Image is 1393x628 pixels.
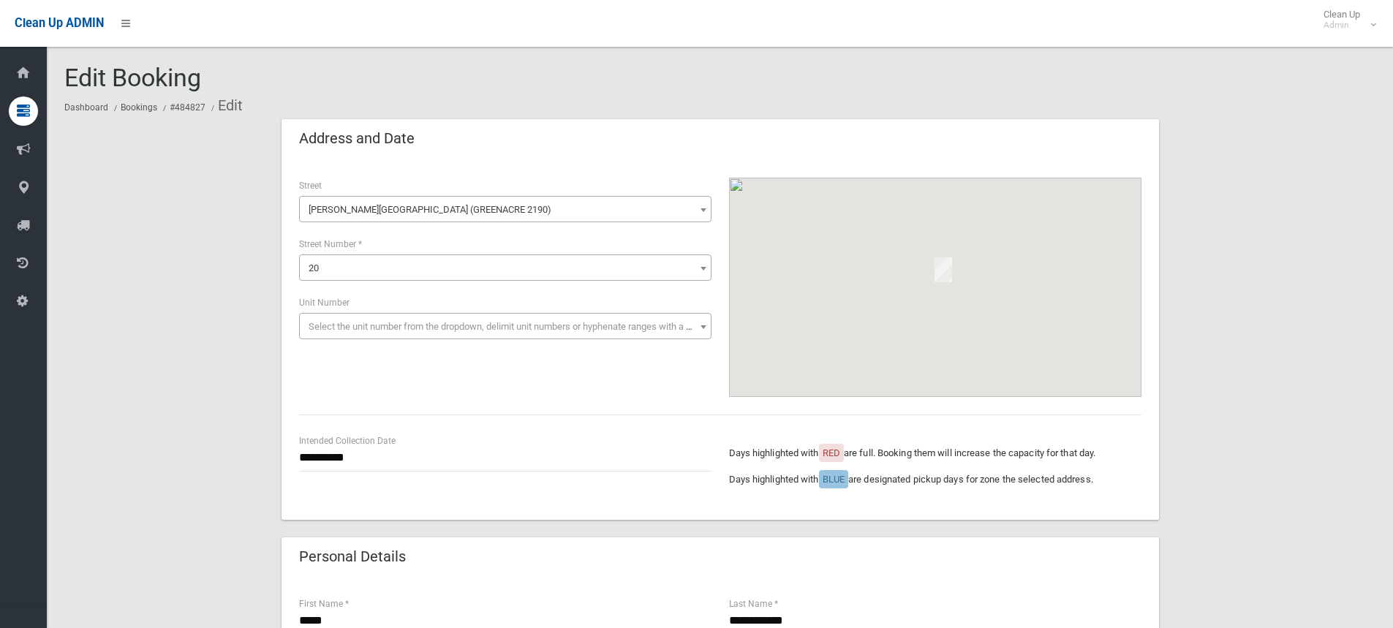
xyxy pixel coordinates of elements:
a: #484827 [170,102,205,113]
span: 20 [309,262,319,273]
p: Days highlighted with are designated pickup days for zone the selected address. [729,471,1141,488]
span: BLUE [823,474,845,485]
header: Personal Details [282,542,423,571]
span: RED [823,447,840,458]
small: Admin [1324,20,1360,31]
a: Dashboard [64,102,108,113]
span: Clean Up [1316,9,1375,31]
span: Wesley Street (GREENACRE 2190) [303,200,708,220]
li: Edit [208,92,243,119]
span: 20 [299,254,711,281]
header: Address and Date [282,124,432,153]
span: Select the unit number from the dropdown, delimit unit numbers or hyphenate ranges with a comma [309,321,717,332]
a: Bookings [121,102,157,113]
span: Edit Booking [64,63,201,92]
span: 20 [303,258,708,279]
p: Days highlighted with are full. Booking them will increase the capacity for that day. [729,444,1141,462]
div: 20 Wesley Street, GREENACRE NSW 2190 [929,251,958,288]
span: Clean Up ADMIN [15,16,104,30]
span: Wesley Street (GREENACRE 2190) [299,196,711,222]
